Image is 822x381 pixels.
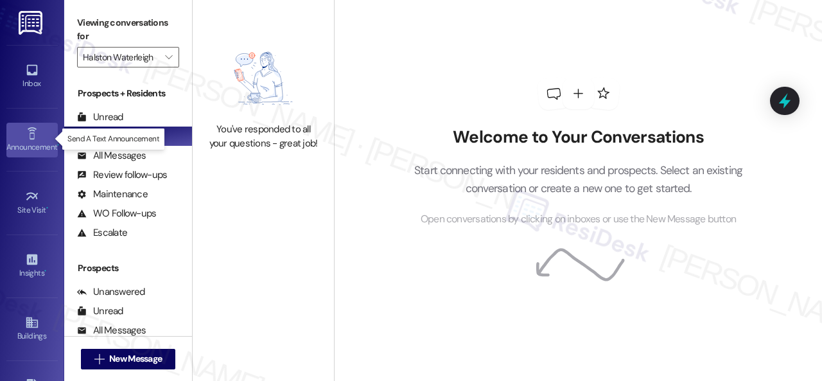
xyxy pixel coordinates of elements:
[77,324,146,337] div: All Messages
[77,226,127,240] div: Escalate
[57,141,59,150] span: •
[94,354,104,364] i: 
[83,47,159,67] input: All communities
[46,204,48,213] span: •
[19,11,45,35] img: ResiDesk Logo
[77,305,123,318] div: Unread
[395,127,762,148] h2: Welcome to Your Conversations
[77,111,123,124] div: Unread
[67,134,159,145] p: Send A Text Announcement
[77,285,145,299] div: Unanswered
[64,261,192,275] div: Prospects
[421,211,736,227] span: Open conversations by clicking on inboxes or use the New Message button
[6,312,58,346] a: Buildings
[64,87,192,100] div: Prospects + Residents
[77,188,148,201] div: Maintenance
[77,168,167,182] div: Review follow-ups
[6,186,58,220] a: Site Visit •
[207,123,320,150] div: You've responded to all your questions - great job!
[77,13,179,47] label: Viewing conversations for
[395,161,762,198] p: Start connecting with your residents and prospects. Select an existing conversation or create a n...
[77,149,146,163] div: All Messages
[6,59,58,94] a: Inbox
[81,349,176,369] button: New Message
[165,52,172,62] i: 
[77,207,156,220] div: WO Follow-ups
[213,40,314,117] img: empty-state
[109,352,162,366] span: New Message
[44,267,46,276] span: •
[6,249,58,283] a: Insights •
